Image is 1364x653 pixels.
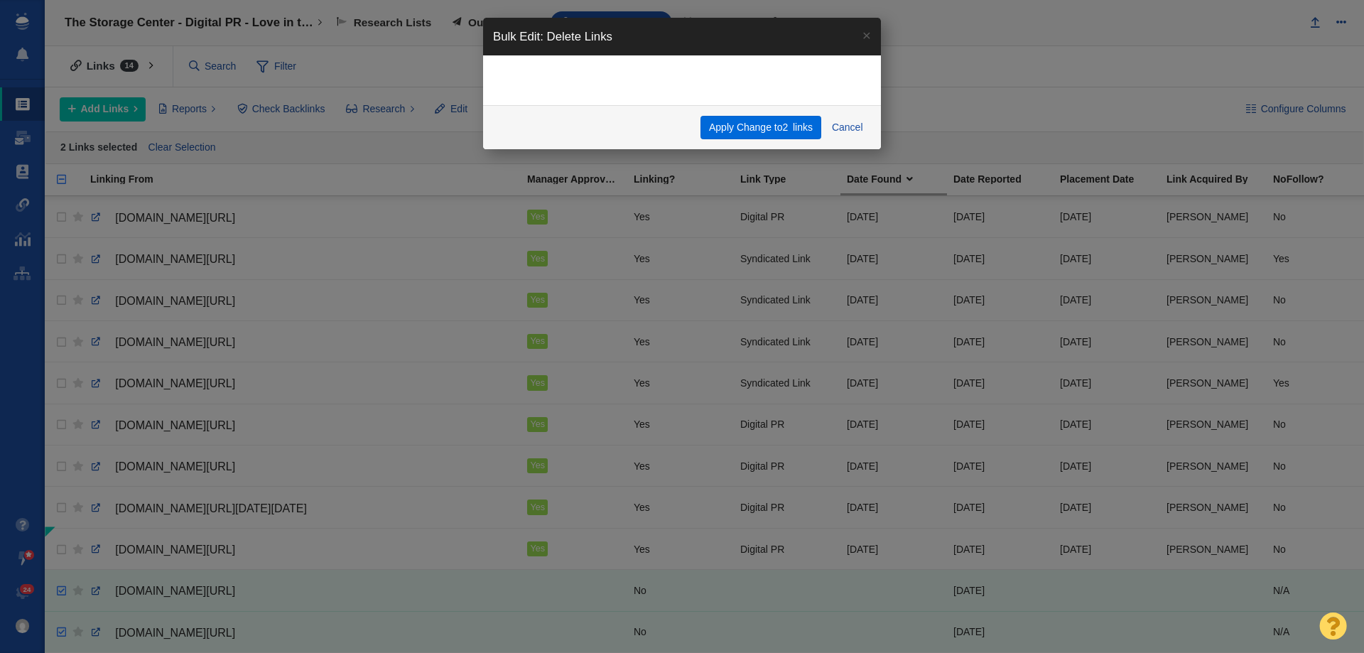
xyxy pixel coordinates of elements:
span: links [793,122,813,133]
a: × [852,18,881,53]
span: Bulk Edit: [493,30,543,43]
button: Cancel [823,116,871,140]
button: Apply Change to2 links [700,116,821,140]
span: Delete Links [547,30,612,43]
span: 2 [783,122,789,133]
